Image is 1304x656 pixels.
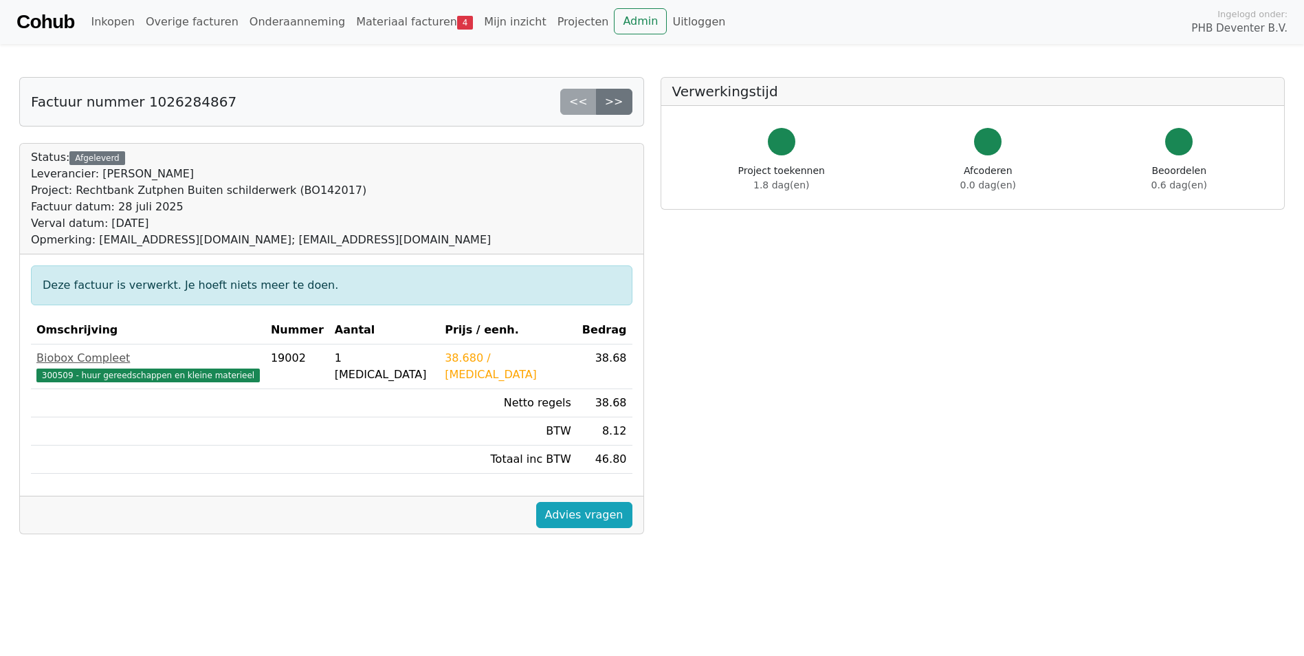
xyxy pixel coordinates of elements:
th: Aantal [329,316,439,345]
th: Omschrijving [31,316,265,345]
a: Biobox Compleet300509 - huur gereedschappen en kleine materieel [36,350,260,383]
a: Uitloggen [667,8,731,36]
div: Factuur datum: 28 juli 2025 [31,199,491,215]
td: 46.80 [577,446,632,474]
a: Cohub [16,6,74,39]
td: 38.68 [577,345,632,389]
td: 38.68 [577,389,632,417]
div: Afgeleverd [69,151,124,165]
span: Ingelogd onder: [1217,8,1288,21]
a: Mijn inzicht [478,8,552,36]
td: Netto regels [439,389,577,417]
a: Onderaanneming [244,8,351,36]
a: Projecten [552,8,615,36]
div: Biobox Compleet [36,350,260,367]
span: 4 [457,16,473,30]
span: PHB Deventer B.V. [1191,21,1288,36]
div: Beoordelen [1151,164,1207,193]
div: Deze factuur is verwerkt. Je hoeft niets meer te doen. [31,265,632,305]
div: Project: Rechtbank Zutphen Buiten schilderwerk (BO142017) [31,182,491,199]
div: Opmerking: [EMAIL_ADDRESS][DOMAIN_NAME]; [EMAIL_ADDRESS][DOMAIN_NAME] [31,232,491,248]
td: Totaal inc BTW [439,446,577,474]
td: BTW [439,417,577,446]
a: >> [596,89,632,115]
div: 38.680 / [MEDICAL_DATA] [445,350,571,383]
h5: Verwerkingstijd [672,83,1274,100]
span: 300509 - huur gereedschappen en kleine materieel [36,369,260,382]
h5: Factuur nummer 1026284867 [31,94,236,110]
span: 0.0 dag(en) [960,179,1016,190]
a: Inkopen [85,8,140,36]
a: Advies vragen [536,502,632,528]
div: Project toekennen [738,164,825,193]
span: 0.6 dag(en) [1151,179,1207,190]
td: 8.12 [577,417,632,446]
a: Overige facturen [140,8,244,36]
div: 1 [MEDICAL_DATA] [335,350,434,383]
a: Materiaal facturen4 [351,8,478,36]
td: 19002 [265,345,329,389]
th: Nummer [265,316,329,345]
div: Leverancier: [PERSON_NAME] [31,166,491,182]
th: Prijs / eenh. [439,316,577,345]
span: 1.8 dag(en) [753,179,809,190]
a: Admin [614,8,667,34]
div: Afcoderen [960,164,1016,193]
div: Status: [31,149,491,248]
th: Bedrag [577,316,632,345]
div: Verval datum: [DATE] [31,215,491,232]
